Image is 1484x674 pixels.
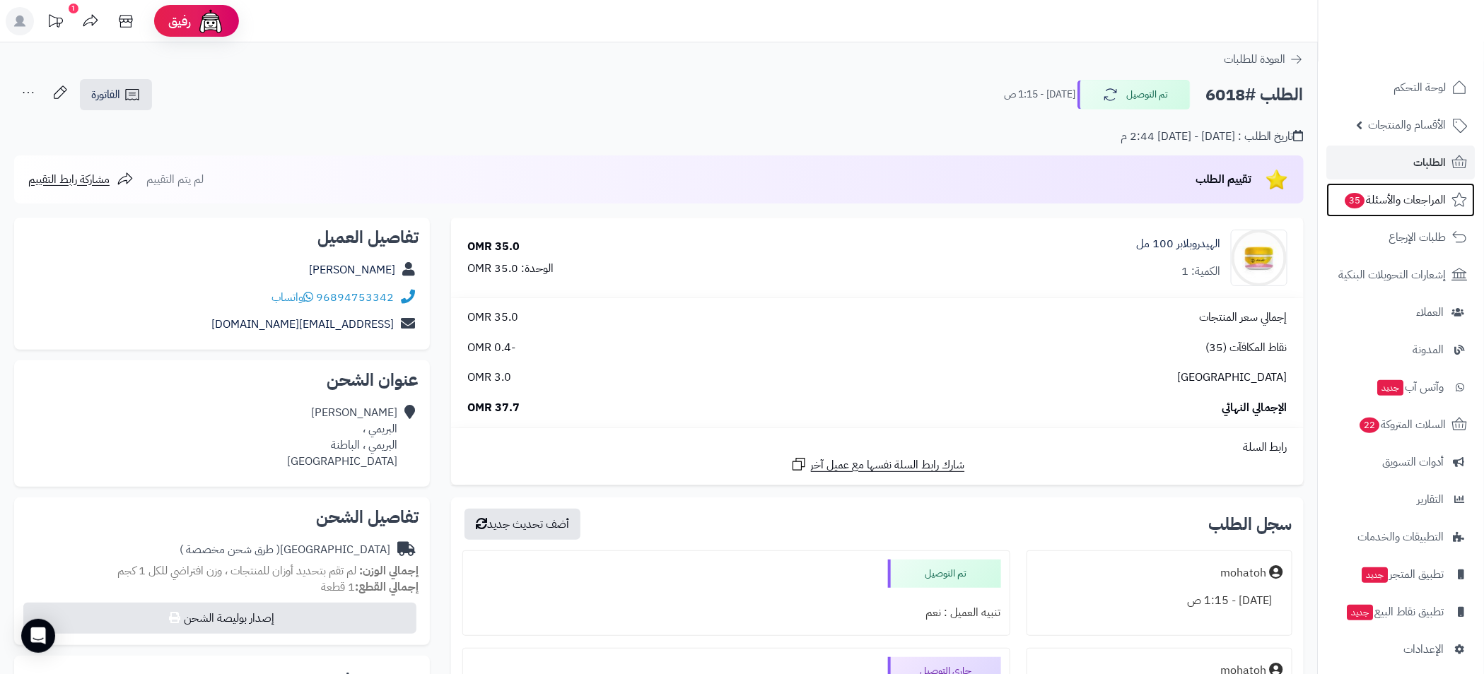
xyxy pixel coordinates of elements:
[25,372,419,389] h2: عنوان الشحن
[1327,258,1476,292] a: إشعارات التحويلات البنكية
[91,86,120,103] span: الفاتورة
[1327,557,1476,591] a: تطبيق المتجرجديد
[1339,265,1447,285] span: إشعارات التحويلات البنكية
[1177,369,1287,386] span: [GEOGRAPHIC_DATA]
[467,400,520,416] span: 37.7 OMR
[1369,115,1447,135] span: الأقسام والمنتجات
[467,261,554,277] div: الوحدة: 35.0 OMR
[211,316,394,333] a: [EMAIL_ADDRESS][DOMAIN_NAME]
[467,369,511,386] span: 3.0 OMR
[1362,567,1389,583] span: جديد
[1327,295,1476,329] a: العملاء
[1327,370,1476,404] a: وآتس آبجديد
[1417,302,1444,322] span: العملاء
[1208,516,1292,533] h3: سجل الطلب
[1345,193,1365,208] span: 35
[1346,602,1444,622] span: تطبيق نقاط البيع
[467,309,518,326] span: 35.0 OMR
[1181,264,1220,280] div: الكمية: 1
[1358,527,1444,547] span: التطبيقات والخدمات
[355,579,419,596] strong: إجمالي القطع:
[1222,400,1287,416] span: الإجمالي النهائي
[1327,632,1476,666] a: الإعدادات
[1359,415,1447,434] span: السلات المتروكة
[811,457,965,473] span: شارك رابط السلة نفسها مع عميل آخر
[1205,340,1287,356] span: نقاط المكافآت (35)
[309,261,395,278] a: [PERSON_NAME]
[197,7,225,35] img: ai-face.png
[467,340,515,356] span: -0.4 OMR
[1327,183,1476,217] a: المراجعات والأسئلة35
[1327,445,1476,479] a: أدوات التسويق
[1205,81,1304,110] h2: الطلب #6018
[1224,51,1286,68] span: العودة للطلبات
[1377,377,1444,397] span: وآتس آب
[1327,483,1476,516] a: التقارير
[1004,88,1075,102] small: [DATE] - 1:15 ص
[21,619,55,653] div: Open Intercom Messenger
[1036,587,1283,615] div: [DATE] - 1:15 ص
[321,579,419,596] small: 1 قطعة
[168,13,191,30] span: رفيق
[472,599,1001,627] div: تنبيه العميل : نعم
[1327,71,1476,105] a: لوحة التحكم
[1383,452,1444,472] span: أدوات التسويق
[1414,153,1447,172] span: الطلبات
[1327,595,1476,629] a: تطبيق نقاط البيعجديد
[180,541,280,558] span: ( طرق شحن مخصصة )
[1220,565,1266,581] div: mohatoh
[28,171,110,188] span: مشاركة رابط التقييم
[80,79,152,110] a: الفاتورة
[28,171,134,188] a: مشاركة رابط التقييم
[1136,236,1220,252] a: الهيدروبلابر 100 مل
[1418,490,1444,509] span: التقارير
[180,542,390,558] div: [GEOGRAPHIC_DATA]
[1394,78,1447,97] span: لوحة التحكم
[1224,51,1304,68] a: العودة للطلبات
[467,239,520,255] div: 35.0 OMR
[1327,220,1476,254] a: طلبات الإرجاع
[457,439,1298,456] div: رابط السلة
[1327,520,1476,554] a: التطبيقات والخدمات
[888,560,1001,588] div: تم التوصيل
[1327,146,1476,179] a: الطلبات
[1121,129,1304,145] div: تاريخ الطلب : [DATE] - [DATE] 2:44 م
[69,4,78,13] div: 1
[1389,227,1447,247] span: طلبات الإرجاع
[117,562,356,579] span: لم تقم بتحديد أوزان للمنتجات ، وزن افتراضي للكل 1 كجم
[1348,605,1374,620] span: جديد
[1232,230,1287,286] img: 1739576658-cm5o7h3k200cz01n3d88igawy_HYDROBALAPER_w-90x90.jpg
[1327,408,1476,442] a: السلات المتروكة22
[23,603,416,634] button: إصدار بوليصة الشحن
[1404,639,1444,659] span: الإعدادات
[1344,190,1447,210] span: المراجعات والأسئلة
[37,7,73,39] a: تحديثات المنصة
[1378,380,1404,396] span: جديد
[287,405,397,469] div: [PERSON_NAME] البريمي ، البريمي ، الباطنة [GEOGRAPHIC_DATA]
[1199,309,1287,326] span: إجمالي سعر المنتجات
[1077,80,1191,110] button: تم التوصيل
[1361,564,1444,584] span: تطبيق المتجر
[1196,171,1251,188] span: تقييم الطلب
[316,289,394,306] a: 96894753342
[359,562,419,579] strong: إجمالي الوزن:
[790,456,965,473] a: شارك رابط السلة نفسها مع عميل آخر
[146,171,204,188] span: لم يتم التقييم
[1388,38,1471,68] img: logo-2.png
[1327,333,1476,367] a: المدونة
[1360,418,1380,433] span: 22
[271,289,313,306] a: واتساب
[25,509,419,526] h2: تفاصيل الشحن
[1413,340,1444,360] span: المدونة
[465,509,580,540] button: أضف تحديث جديد
[25,229,419,246] h2: تفاصيل العميل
